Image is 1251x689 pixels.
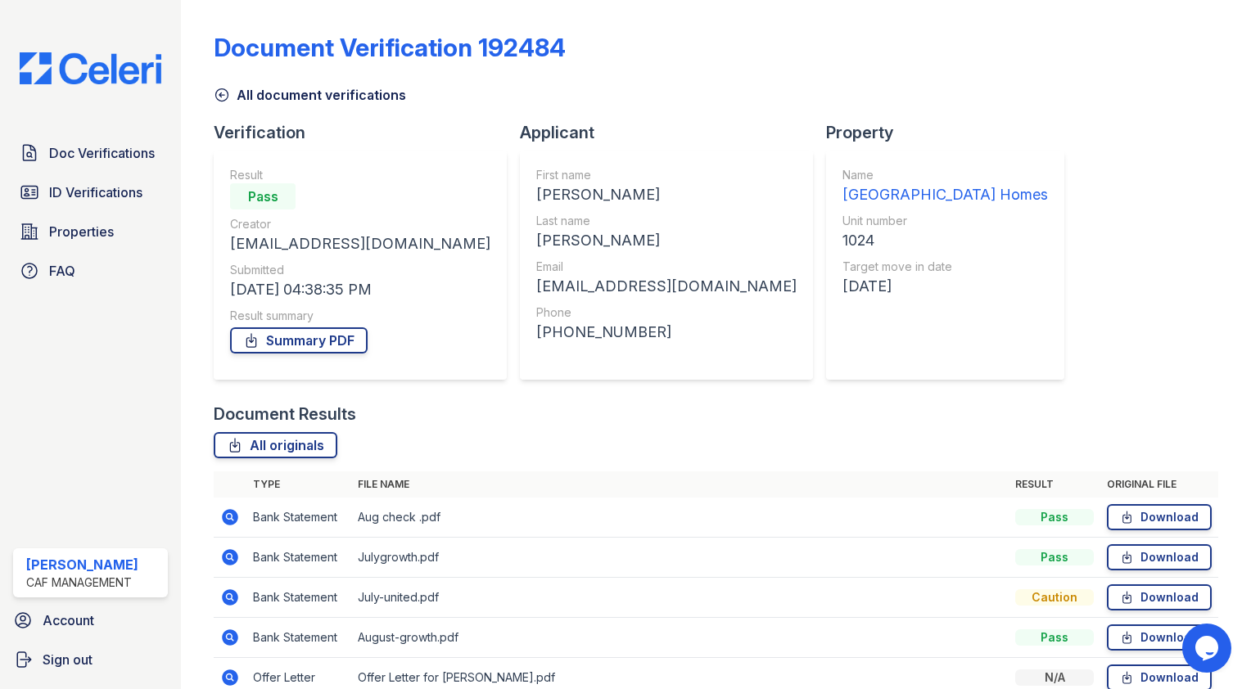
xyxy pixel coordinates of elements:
[26,574,138,591] div: CAF Management
[7,52,174,84] img: CE_Logo_Blue-a8612792a0a2168367f1c8372b55b34899dd931a85d93a1a3d3e32e68fde9ad4.png
[536,304,797,321] div: Phone
[536,321,797,344] div: [PHONE_NUMBER]
[536,213,797,229] div: Last name
[536,229,797,252] div: [PERSON_NAME]
[246,618,351,658] td: Bank Statement
[7,604,174,637] a: Account
[13,176,168,209] a: ID Verifications
[351,471,1009,498] th: File name
[1107,544,1212,570] a: Download
[13,254,168,287] a: FAQ
[520,121,826,144] div: Applicant
[214,33,566,62] div: Document Verification 192484
[13,137,168,169] a: Doc Verifications
[214,85,406,105] a: All document verifications
[246,578,351,618] td: Bank Statement
[230,327,368,354] a: Summary PDF
[351,618,1009,658] td: August-growth.pdf
[842,229,1048,252] div: 1024
[246,498,351,538] td: Bank Statement
[1015,629,1094,646] div: Pass
[246,471,351,498] th: Type
[1015,549,1094,565] div: Pass
[1015,669,1094,686] div: N/A
[1015,589,1094,606] div: Caution
[49,143,155,163] span: Doc Verifications
[246,538,351,578] td: Bank Statement
[43,650,93,669] span: Sign out
[230,278,490,301] div: [DATE] 04:38:35 PM
[230,232,490,255] div: [EMAIL_ADDRESS][DOMAIN_NAME]
[26,555,138,574] div: [PERSON_NAME]
[536,167,797,183] div: First name
[1009,471,1100,498] th: Result
[351,578,1009,618] td: July-united.pdf
[1107,584,1212,610] a: Download
[842,275,1048,298] div: [DATE]
[842,213,1048,229] div: Unit number
[49,222,114,241] span: Properties
[1100,471,1218,498] th: Original file
[536,183,797,206] div: [PERSON_NAME]
[842,167,1048,183] div: Name
[7,643,174,676] a: Sign out
[1015,509,1094,525] div: Pass
[536,275,797,298] div: [EMAIL_ADDRESS][DOMAIN_NAME]
[214,403,356,426] div: Document Results
[49,261,75,281] span: FAQ
[1182,624,1235,673] iframe: chat widget
[230,216,490,232] div: Creator
[351,538,1009,578] td: Julygrowth.pdf
[1107,624,1212,651] a: Download
[842,167,1048,206] a: Name [GEOGRAPHIC_DATA] Homes
[49,182,142,202] span: ID Verifications
[351,498,1009,538] td: Aug check .pdf
[214,432,337,458] a: All originals
[842,259,1048,275] div: Target move in date
[230,183,296,209] div: Pass
[826,121,1077,144] div: Property
[230,167,490,183] div: Result
[230,308,490,324] div: Result summary
[536,259,797,275] div: Email
[43,610,94,630] span: Account
[1107,504,1212,530] a: Download
[214,121,520,144] div: Verification
[842,183,1048,206] div: [GEOGRAPHIC_DATA] Homes
[230,262,490,278] div: Submitted
[13,215,168,248] a: Properties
